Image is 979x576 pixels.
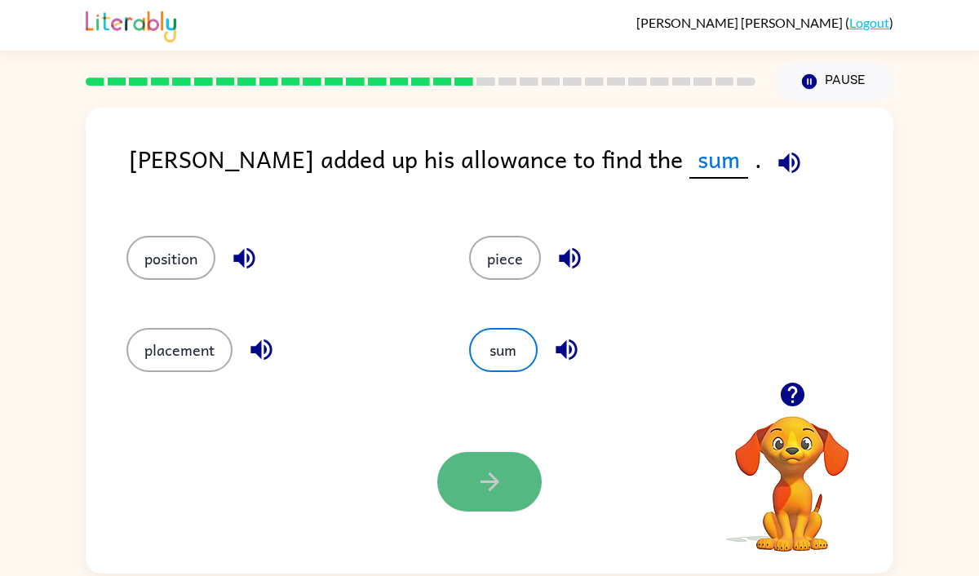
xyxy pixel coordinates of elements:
[636,15,845,30] span: [PERSON_NAME] [PERSON_NAME]
[126,328,233,372] button: placement
[86,7,176,42] img: Literably
[469,236,541,280] button: piece
[636,15,893,30] div: ( )
[129,140,893,203] div: [PERSON_NAME] added up his allowance to find the .
[126,236,215,280] button: position
[469,328,538,372] button: sum
[849,15,889,30] a: Logout
[711,391,874,554] video: Your browser must support playing .mp4 files to use Literably. Please try using another browser.
[775,63,893,100] button: Pause
[689,140,748,179] span: sum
